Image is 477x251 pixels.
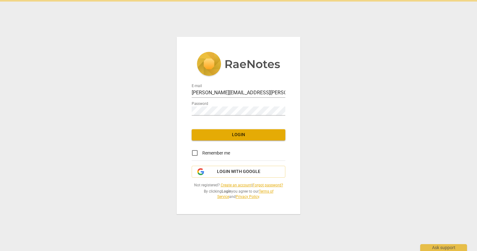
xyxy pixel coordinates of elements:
span: Not registered? | [192,183,285,188]
img: 5ac2273c67554f335776073100b6d88f.svg [197,52,280,77]
a: Create an account [221,183,252,187]
a: Terms of Service [217,189,273,199]
span: Login [197,132,280,138]
a: Privacy Policy [236,194,259,199]
span: Login with Google [217,169,260,175]
span: By clicking you agree to our and . [192,189,285,199]
label: E-mail [192,84,202,88]
button: Login with Google [192,166,285,178]
label: Password [192,102,208,106]
span: Remember me [202,150,230,156]
b: Login [222,189,231,194]
button: Login [192,129,285,140]
div: Ask support [420,244,467,251]
a: Forgot password? [253,183,283,187]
